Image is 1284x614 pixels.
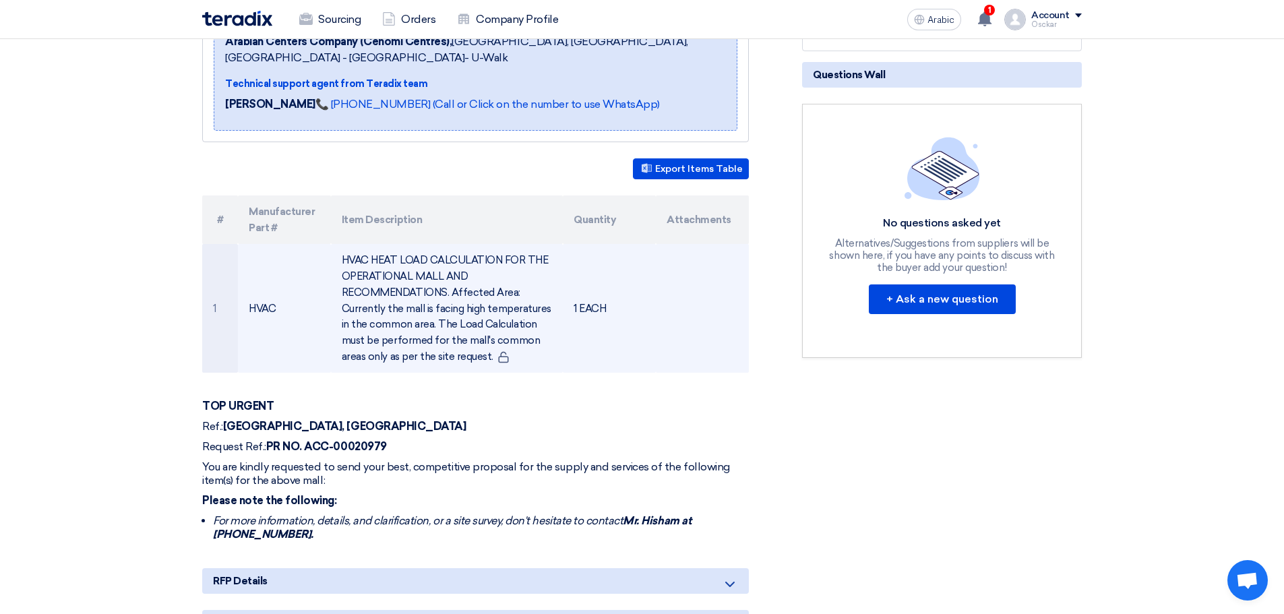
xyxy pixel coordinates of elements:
font: Mr. Hisham at [PHONE_NUMBER]. [213,514,691,541]
font: HVAC [249,303,276,315]
font: Export Items Table [655,163,743,175]
font: Osckar [1031,20,1056,29]
font: + Ask a new question [886,293,998,305]
font: Account [1031,9,1070,21]
a: Open chat [1227,560,1268,601]
font: 1 EACH [574,303,606,315]
font: Arabic [927,14,954,26]
font: No questions asked yet [883,216,1000,229]
font: Alternatives/Suggestions from suppliers will be shown here, if you have any points to discuss wit... [829,237,1054,274]
a: 📞 [PHONE_NUMBER] (Call or Click on the number to use WhatsApp) [315,98,660,111]
font: 1 [213,303,216,315]
font: Sourcing [318,13,361,26]
font: HVAC HEAT LOAD CALCULATION FOR THE OPERATIONAL MALL AND RECOMMENDATIONS. Affected Area: Currently... [342,254,551,363]
font: Questions Wall [813,69,885,81]
font: Request Ref.: [202,440,266,453]
font: Item Description [342,214,422,226]
font: # [217,214,224,226]
font: Technical support agent from Teradix team [225,78,427,90]
font: [GEOGRAPHIC_DATA], [GEOGRAPHIC_DATA] [223,420,466,433]
font: Quantity [574,214,616,226]
font: Ref.: [202,420,223,433]
a: Sourcing [288,5,371,34]
font: You are kindly requested to send your best, competitive proposal for the supply and services of t... [202,460,730,487]
font: [PERSON_NAME] [225,98,315,111]
button: Arabic [907,9,961,30]
font: TOP URGENT [202,400,274,412]
font: For more information, details, and clarification, or a site survey, don't hesitate to contact [213,514,623,527]
img: Teradix logo [202,11,272,26]
font: PR NO. ACC-00020979 [266,440,387,453]
font: RFP Details [213,575,268,587]
img: profile_test.png [1004,9,1026,30]
font: Arabian Centers Company (Cenomi Centres), [225,35,452,48]
img: empty_state_list.svg [905,137,980,200]
a: Orders [371,5,446,34]
font: [GEOGRAPHIC_DATA], [GEOGRAPHIC_DATA], [GEOGRAPHIC_DATA] - [GEOGRAPHIC_DATA]- U-Walk [225,35,688,64]
font: Manufacturer Part # [249,206,315,234]
button: Export Items Table [633,158,749,179]
font: Please note the following: [202,494,337,507]
font: 1 [988,5,991,15]
font: Orders [401,13,435,26]
font: Company Profile [476,13,558,26]
button: + Ask a new question [869,284,1016,314]
font: Attachments [667,214,731,226]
